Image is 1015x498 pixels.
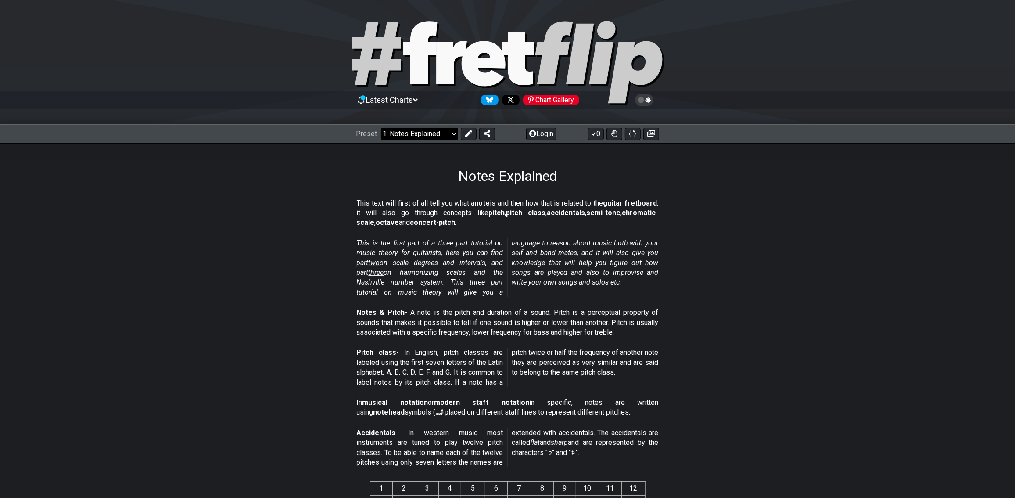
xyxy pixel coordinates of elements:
strong: concert-pitch [410,218,455,227]
strong: semi-tone [587,209,621,217]
a: Follow #fretflip at Bluesky [477,95,499,105]
th: 11 [599,482,621,495]
th: 5 [461,482,485,495]
button: Toggle Dexterity for all fretkits [606,128,622,140]
span: Toggle light / dark theme [639,96,649,104]
th: 7 [507,482,531,495]
button: 0 [588,128,604,140]
p: - A note is the pitch and duration of a sound. Pitch is a perceptual property of sounds that make... [357,308,659,337]
th: 4 [438,482,461,495]
a: #fretflip at Pinterest [520,95,579,105]
a: Follow #fretflip at X [499,95,520,105]
button: Login [526,128,556,140]
th: 1 [370,482,392,495]
strong: note [475,199,490,207]
h1: Notes Explained [458,168,557,184]
strong: octave [376,218,399,227]
span: two [369,259,380,267]
select: Preset [381,128,458,140]
span: Preset [356,130,377,138]
strong: Accidentals [357,429,396,437]
th: 8 [531,482,553,495]
strong: modern staff notation [434,398,529,407]
th: 10 [576,482,599,495]
strong: pitch class [506,209,546,217]
button: Share Preset [479,128,495,140]
strong: musical notation [362,398,428,407]
em: This is the first part of a three part tutorial on music theory for guitarists, here you can find... [357,239,659,296]
p: - In western music most instruments are tuned to play twelve pitch classes. To be able to name ea... [357,428,659,468]
em: sharp [551,438,568,447]
p: This text will first of all tell you what a is and then how that is related to the , it will also... [357,198,659,228]
th: 2 [392,482,416,495]
p: In or in specific, notes are written using symbols (𝅝 𝅗𝅥 𝅘𝅥 𝅘𝅥𝅮) placed on different staff lines to r... [357,398,659,418]
p: - In English, pitch classes are labeled using the first seven letters of the Latin alphabet, A, B... [357,348,659,387]
th: 3 [416,482,438,495]
strong: guitar fretboard [603,199,657,207]
span: Latest Charts [366,95,413,105]
th: 6 [485,482,507,495]
th: 12 [621,482,645,495]
strong: pitch [489,209,505,217]
button: Edit Preset [461,128,477,140]
button: Create image [643,128,659,140]
strong: Notes & Pitch [357,308,405,317]
strong: notehead [373,408,405,416]
button: Print [625,128,641,140]
div: Chart Gallery [523,95,579,105]
strong: Pitch class [357,348,397,357]
em: flat [531,438,540,447]
th: 9 [553,482,576,495]
span: three [369,268,384,277]
strong: accidentals [547,209,585,217]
